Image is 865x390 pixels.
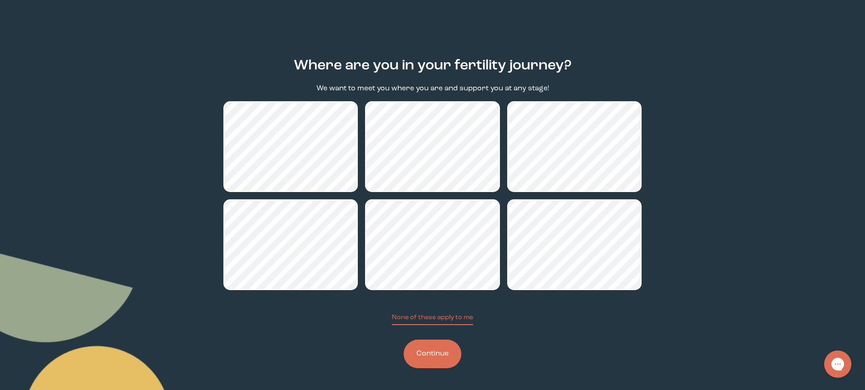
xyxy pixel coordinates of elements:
button: Continue [404,340,461,368]
iframe: Gorgias live chat messenger [820,347,856,381]
p: We want to meet you where you are and support you at any stage! [316,84,549,94]
button: None of these apply to me [392,313,473,325]
h2: Where are you in your fertility journey? [294,55,572,76]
